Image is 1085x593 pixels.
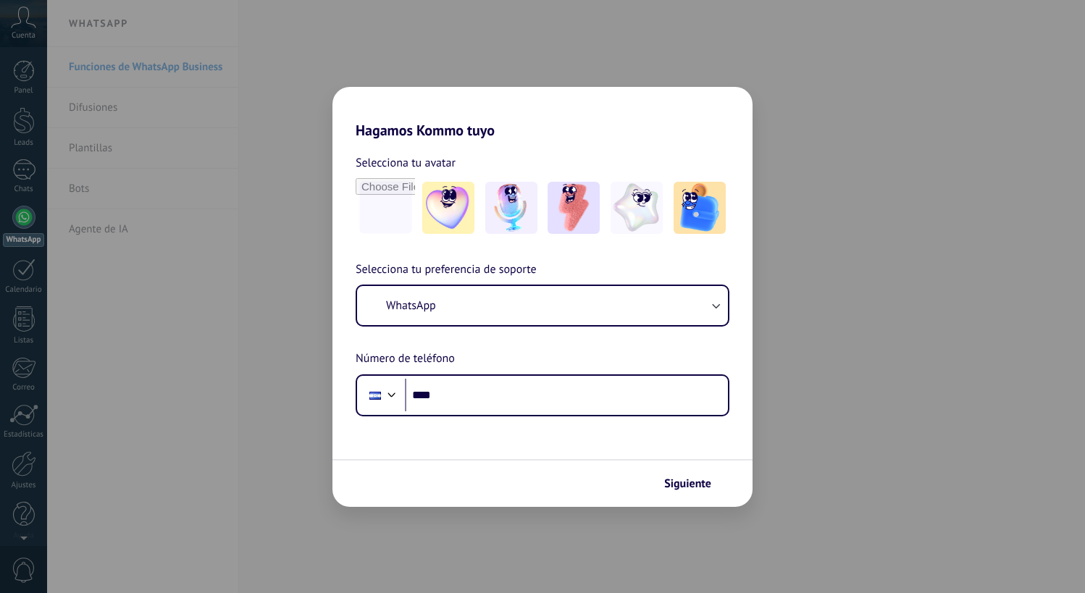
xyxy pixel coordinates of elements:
[356,261,537,279] span: Selecciona tu preferencia de soporte
[548,182,600,234] img: -3.jpeg
[611,182,663,234] img: -4.jpeg
[422,182,474,234] img: -1.jpeg
[658,471,731,496] button: Siguiente
[674,182,726,234] img: -5.jpeg
[361,380,389,411] div: Honduras: + 504
[356,153,456,172] span: Selecciona tu avatar
[356,350,455,369] span: Número de teléfono
[386,298,436,313] span: WhatsApp
[485,182,537,234] img: -2.jpeg
[357,286,728,325] button: WhatsApp
[332,87,753,139] h2: Hagamos Kommo tuyo
[664,479,711,489] span: Siguiente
